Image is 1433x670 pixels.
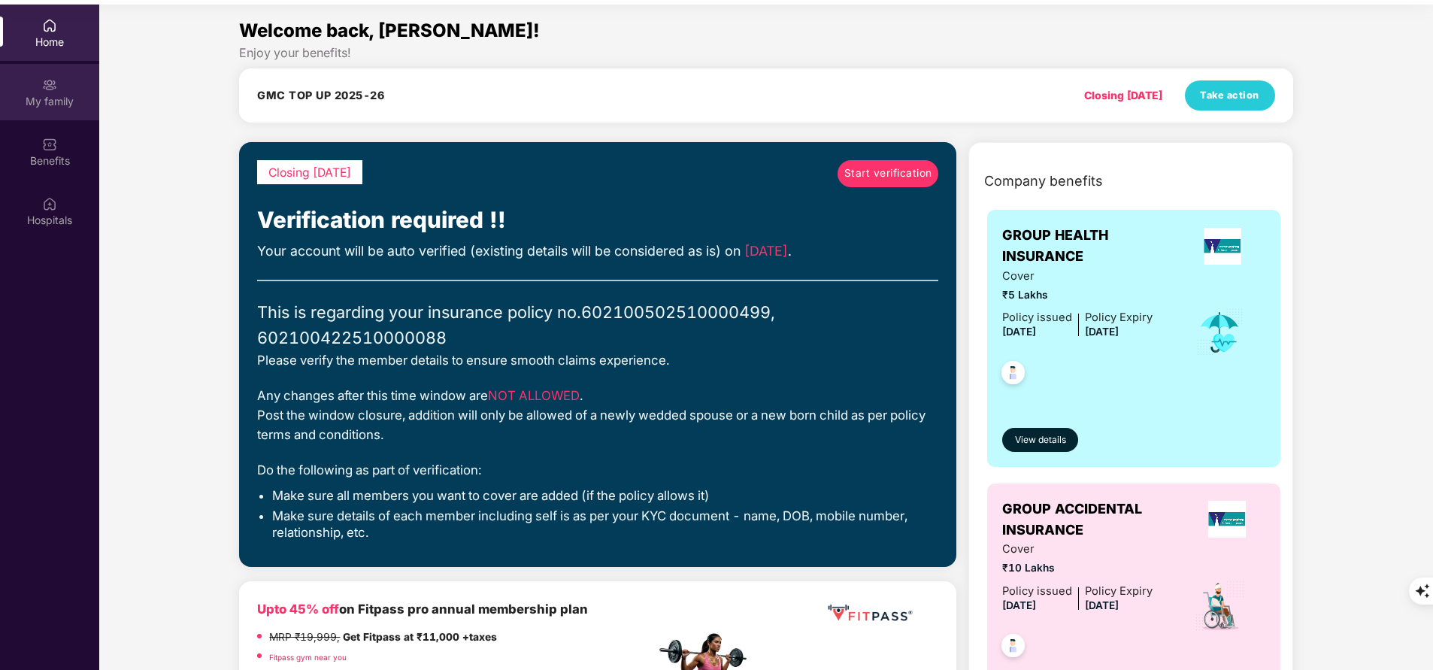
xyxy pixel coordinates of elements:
li: Make sure all members you want to cover are added (if the policy allows it) [272,487,938,504]
button: Take action [1185,80,1275,111]
img: svg+xml;base64,PHN2ZyB4bWxucz0iaHR0cDovL3d3dy53My5vcmcvMjAwMC9zdmciIHdpZHRoPSI0OC45NDMiIGhlaWdodD... [995,356,1032,393]
img: svg+xml;base64,PHN2ZyBpZD0iSG9zcGl0YWxzIiB4bWxucz0iaHR0cDovL3d3dy53My5vcmcvMjAwMC9zdmciIHdpZHRoPS... [42,196,57,211]
img: svg+xml;base64,PHN2ZyBpZD0iQmVuZWZpdHMiIHhtbG5zPSJodHRwOi8vd3d3LnczLm9yZy8yMDAwL3N2ZyIgd2lkdGg9Ij... [42,137,57,152]
div: Enjoy your benefits! [239,45,1292,61]
span: ₹5 Lakhs [1002,287,1153,304]
img: svg+xml;base64,PHN2ZyB3aWR0aD0iMjAiIGhlaWdodD0iMjAiIHZpZXdCb3g9IjAgMCAyMCAyMCIgZmlsbD0ibm9uZSIgeG... [42,77,57,92]
span: [DATE] [1085,326,1119,338]
img: icon [1195,308,1244,357]
div: Do the following as part of verification: [257,460,938,480]
span: Welcome back, [PERSON_NAME]! [239,20,540,41]
span: [DATE] [1085,599,1119,611]
strong: Get Fitpass at ₹11,000 +taxes [343,631,497,643]
span: GROUP HEALTH INSURANCE [1002,225,1180,268]
div: Please verify the member details to ensure smooth claims experience. [257,350,938,370]
div: Policy issued [1002,309,1072,326]
img: svg+xml;base64,PHN2ZyB4bWxucz0iaHR0cDovL3d3dy53My5vcmcvMjAwMC9zdmciIHdpZHRoPSI0OC45NDMiIGhlaWdodD... [995,629,1032,666]
span: Cover [1002,541,1153,558]
span: [DATE] [744,243,788,259]
img: svg+xml;base64,PHN2ZyBpZD0iSG9tZSIgeG1sbnM9Imh0dHA6Ly93d3cudzMub3JnLzIwMDAvc3ZnIiB3aWR0aD0iMjAiIG... [42,18,57,33]
img: icon [1194,580,1246,632]
del: MRP ₹19,999, [269,631,340,643]
span: [DATE] [1002,599,1036,611]
span: NOT ALLOWED [488,388,580,403]
a: Start verification [838,160,938,187]
div: Policy Expiry [1085,309,1153,326]
button: View details [1002,428,1078,452]
span: Start verification [844,165,932,182]
span: [DATE] [1002,326,1036,338]
div: This is regarding your insurance policy no. 602100502510000499, 602100422510000088 [257,299,938,350]
div: Policy Expiry [1085,583,1153,600]
span: View details [1015,433,1066,447]
img: fppp.png [825,599,915,627]
h4: GMC TOP UP 2025-26 [257,88,384,103]
span: ₹10 Lakhs [1002,560,1153,577]
div: Verification required !! [257,202,938,238]
span: Company benefits [984,171,1103,192]
span: GROUP ACCIDENTAL INSURANCE [1002,499,1189,541]
div: Closing [DATE] [1084,87,1162,104]
span: Closing [DATE] [268,165,351,180]
div: Your account will be auto verified (existing details will be considered as is) on . [257,241,938,262]
span: Take action [1200,88,1259,103]
img: insurerLogo [1208,501,1246,538]
div: Policy issued [1002,583,1072,600]
b: Upto 45% off [257,602,339,617]
span: Cover [1002,268,1153,285]
img: insurerLogo [1204,228,1241,265]
div: Any changes after this time window are . Post the window closure, addition will only be allowed o... [257,386,938,445]
li: Make sure details of each member including self is as per your KYC document - name, DOB, mobile n... [272,508,938,541]
a: Fitpass gym near you [269,653,347,662]
b: on Fitpass pro annual membership plan [257,602,588,617]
